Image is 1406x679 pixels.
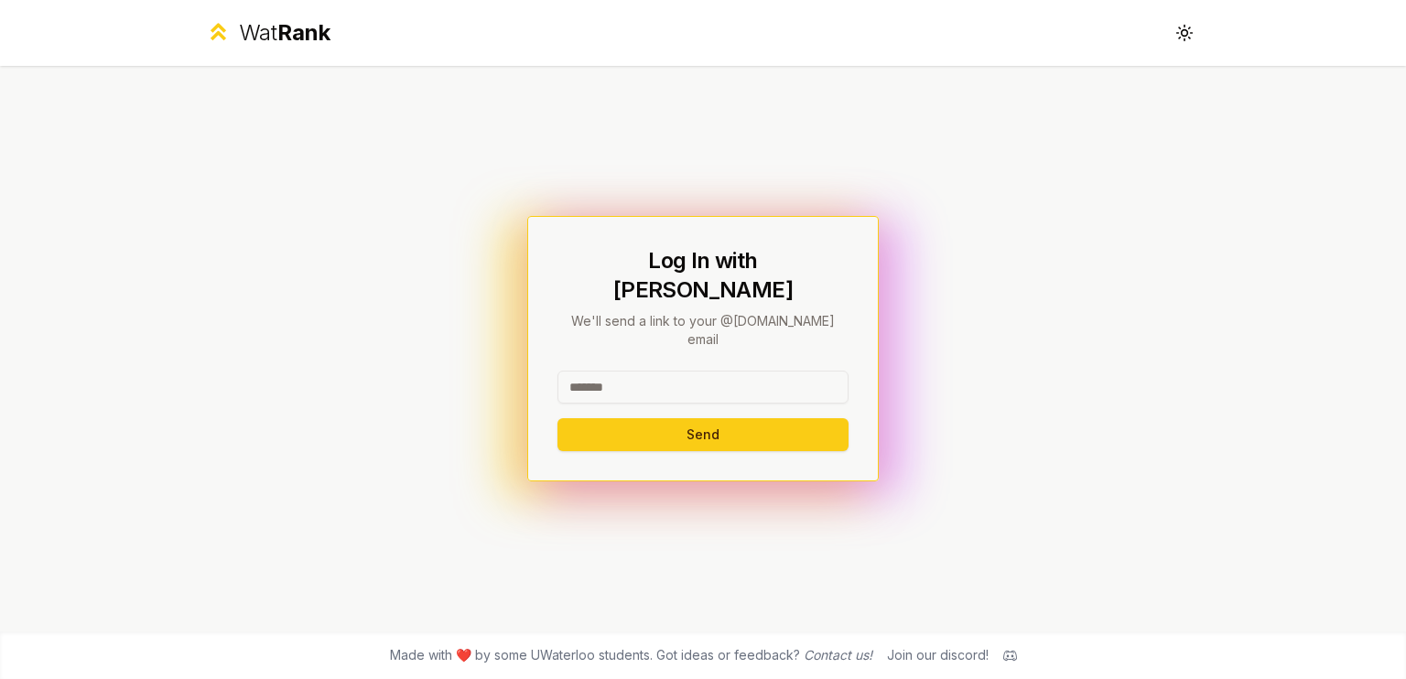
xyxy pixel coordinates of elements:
[887,646,989,664] div: Join our discord!
[239,18,330,48] div: Wat
[557,246,849,305] h1: Log In with [PERSON_NAME]
[557,312,849,349] p: We'll send a link to your @[DOMAIN_NAME] email
[390,646,872,664] span: Made with ❤️ by some UWaterloo students. Got ideas or feedback?
[557,418,849,451] button: Send
[205,18,330,48] a: WatRank
[277,19,330,46] span: Rank
[804,647,872,663] a: Contact us!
